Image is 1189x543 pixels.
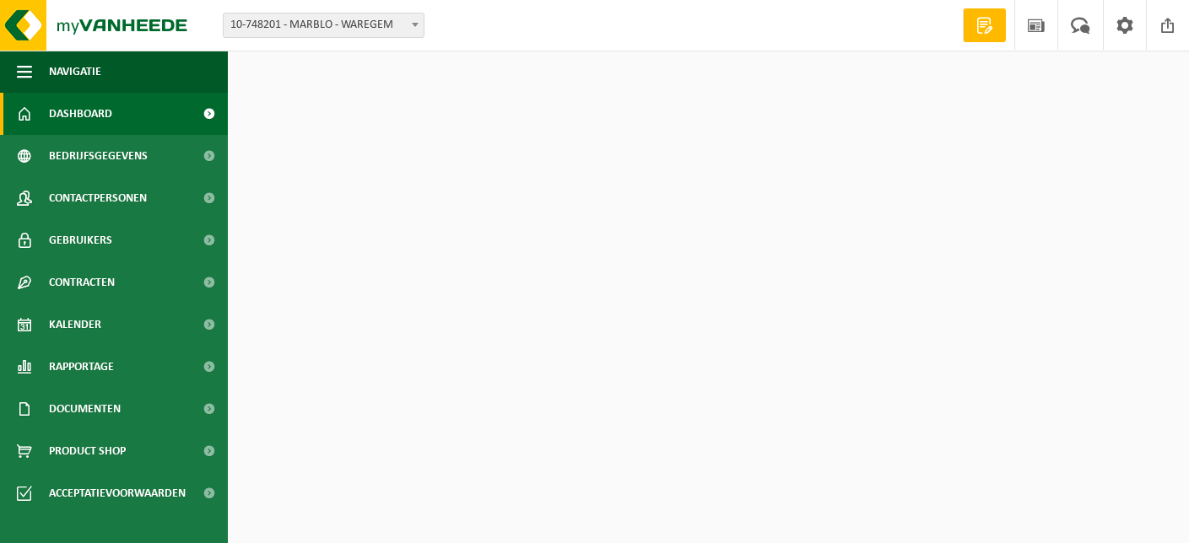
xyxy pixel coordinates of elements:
span: Kalender [49,304,101,346]
span: Gebruikers [49,219,112,261]
span: Rapportage [49,346,114,388]
span: Contactpersonen [49,177,147,219]
span: 10-748201 - MARBLO - WAREGEM [224,13,424,37]
span: Product Shop [49,430,126,472]
span: Navigatie [49,51,101,93]
span: Dashboard [49,93,112,135]
span: Acceptatievoorwaarden [49,472,186,514]
span: 10-748201 - MARBLO - WAREGEM [223,13,424,38]
span: Bedrijfsgegevens [49,135,148,177]
span: Documenten [49,388,121,430]
span: Contracten [49,261,115,304]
